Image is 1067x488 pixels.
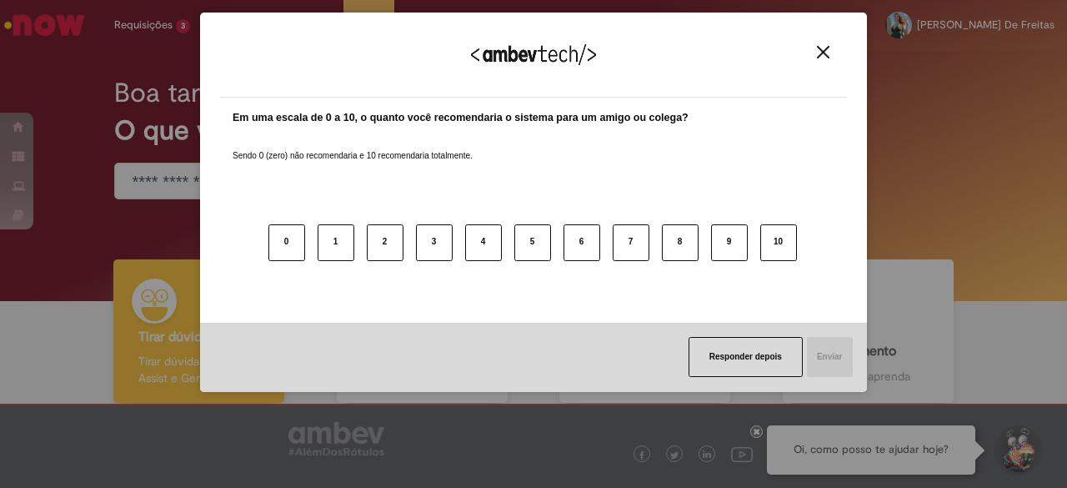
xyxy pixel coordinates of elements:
[471,44,596,65] img: Logo Ambevtech
[514,224,551,261] button: 5
[465,224,502,261] button: 4
[318,224,354,261] button: 1
[760,224,797,261] button: 10
[817,46,829,58] img: Close
[416,224,453,261] button: 3
[233,110,689,126] label: Em uma escala de 0 a 10, o quanto você recomendaria o sistema para um amigo ou colega?
[662,224,699,261] button: 8
[711,224,748,261] button: 9
[564,224,600,261] button: 6
[233,130,473,162] label: Sendo 0 (zero) não recomendaria e 10 recomendaria totalmente.
[689,337,803,377] button: Responder depois
[367,224,403,261] button: 2
[613,224,649,261] button: 7
[812,45,834,59] button: Close
[268,224,305,261] button: 0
